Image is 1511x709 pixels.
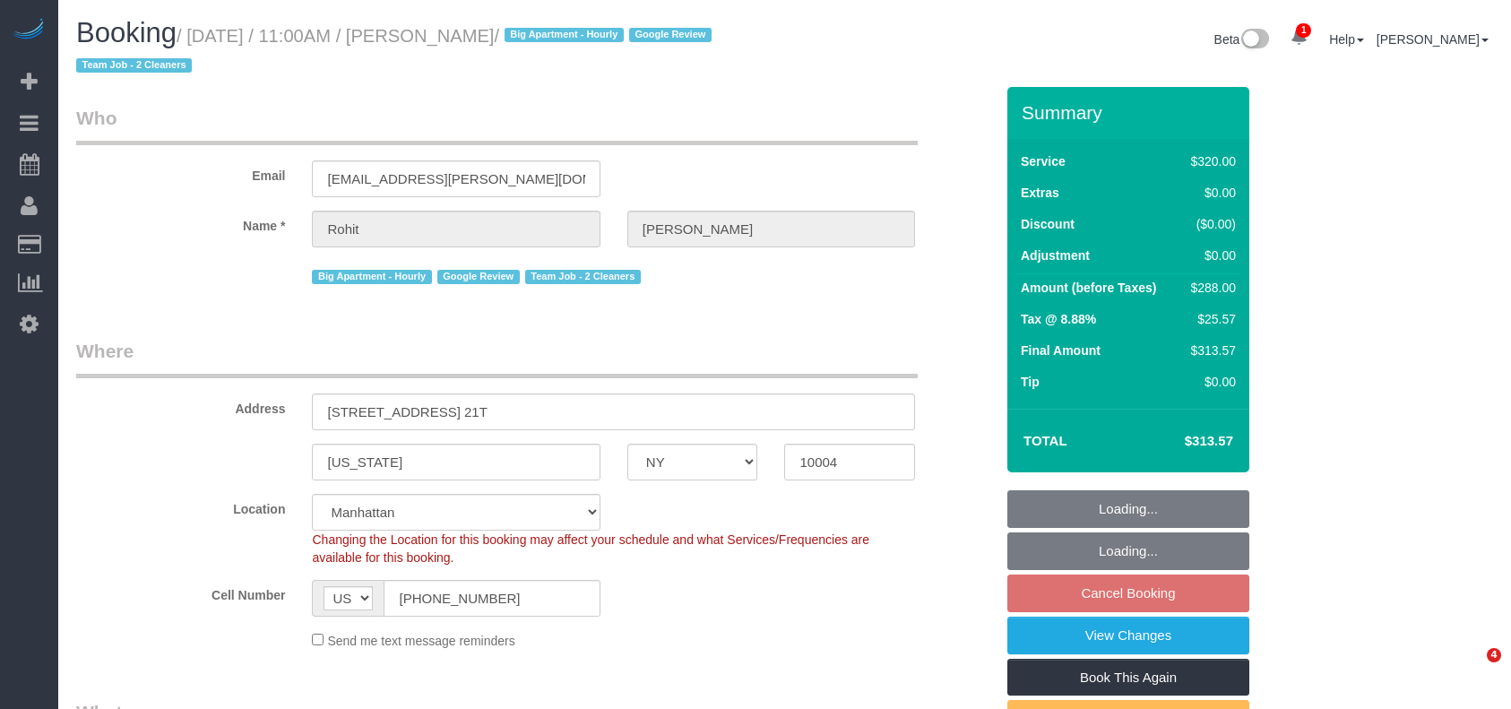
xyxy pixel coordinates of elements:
[1296,23,1311,38] span: 1
[63,160,298,185] label: Email
[1021,373,1040,391] label: Tip
[1021,215,1075,233] label: Discount
[1214,32,1270,47] a: Beta
[627,211,915,247] input: Last Name
[312,160,600,197] input: Email
[76,26,717,76] small: / [DATE] / 11:00AM / [PERSON_NAME]
[384,580,600,617] input: Cell Number
[63,580,298,604] label: Cell Number
[1022,102,1240,123] h3: Summary
[1007,659,1249,696] a: Book This Again
[1023,433,1067,448] strong: Total
[1184,342,1236,359] div: $313.57
[629,28,712,42] span: Google Review
[312,444,600,480] input: City
[1184,279,1236,297] div: $288.00
[437,270,520,284] span: Google Review
[1184,152,1236,170] div: $320.00
[505,28,624,42] span: Big Apartment - Hourly
[1021,152,1066,170] label: Service
[312,270,431,284] span: Big Apartment - Hourly
[1021,310,1096,328] label: Tax @ 8.88%
[1131,434,1233,449] h4: $313.57
[1021,279,1156,297] label: Amount (before Taxes)
[63,393,298,418] label: Address
[312,211,600,247] input: First Name
[76,338,918,378] legend: Where
[784,444,915,480] input: Zip Code
[327,634,514,648] span: Send me text message reminders
[1377,32,1489,47] a: [PERSON_NAME]
[63,494,298,518] label: Location
[1184,215,1236,233] div: ($0.00)
[1021,342,1101,359] label: Final Amount
[1021,246,1090,264] label: Adjustment
[1184,184,1236,202] div: $0.00
[1487,648,1501,662] span: 4
[525,270,641,284] span: Team Job - 2 Cleaners
[1007,617,1249,654] a: View Changes
[76,105,918,145] legend: Who
[1184,246,1236,264] div: $0.00
[1184,310,1236,328] div: $25.57
[76,17,177,48] span: Booking
[76,58,192,73] span: Team Job - 2 Cleaners
[1282,18,1317,57] a: 1
[11,18,47,43] img: Automaid Logo
[1450,648,1493,691] iframe: Intercom live chat
[1239,29,1269,52] img: New interface
[1184,373,1236,391] div: $0.00
[1329,32,1364,47] a: Help
[1021,184,1059,202] label: Extras
[63,211,298,235] label: Name *
[312,532,869,565] span: Changing the Location for this booking may affect your schedule and what Services/Frequencies are...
